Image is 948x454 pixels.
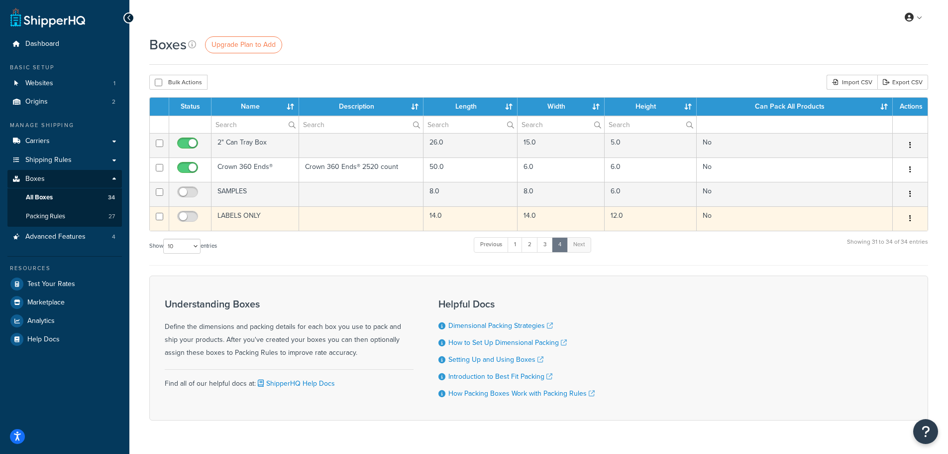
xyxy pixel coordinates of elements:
td: No [697,182,893,206]
span: 27 [108,212,115,221]
a: Help Docs [7,330,122,348]
td: Crown 360 Ends® 2520 count [299,157,424,182]
a: Previous [474,237,509,252]
th: Description : activate to sort column ascending [299,98,424,116]
a: Origins 2 [7,93,122,111]
span: Upgrade Plan to Add [211,39,276,50]
input: Search [211,116,299,133]
a: 2 [522,237,538,252]
label: Show entries [149,239,217,254]
a: Dashboard [7,35,122,53]
td: 12.0 [605,206,697,231]
span: Carriers [25,137,50,146]
td: LABELS ONLY [211,206,299,231]
a: How Packing Boxes Work with Packing Rules [448,388,595,399]
td: 26.0 [423,133,518,157]
a: Websites 1 [7,74,122,93]
th: Width : activate to sort column ascending [518,98,604,116]
a: Carriers [7,132,122,151]
input: Search [518,116,604,133]
div: Manage Shipping [7,121,122,130]
td: 6.0 [605,157,697,182]
span: Help Docs [27,335,60,344]
div: Showing 31 to 34 of 34 entries [847,236,928,258]
td: 8.0 [423,182,518,206]
span: All Boxes [26,193,53,202]
a: Dimensional Packing Strategies [448,320,553,331]
td: 6.0 [605,182,697,206]
td: 14.0 [423,206,518,231]
div: Import CSV [827,75,877,90]
td: 5.0 [605,133,697,157]
span: Analytics [27,317,55,325]
button: Open Resource Center [913,419,938,444]
a: Advanced Features 4 [7,228,122,246]
a: Next [567,237,591,252]
button: Bulk Actions [149,75,208,90]
th: Name : activate to sort column ascending [211,98,299,116]
span: Marketplace [27,299,65,307]
span: 34 [108,193,115,202]
h3: Understanding Boxes [165,299,414,309]
td: 6.0 [518,157,604,182]
a: Analytics [7,312,122,330]
span: Websites [25,79,53,88]
th: Status [169,98,211,116]
a: All Boxes 34 [7,188,122,207]
th: Length : activate to sort column ascending [423,98,518,116]
span: Advanced Features [25,233,86,241]
td: 8.0 [518,182,604,206]
div: Resources [7,264,122,273]
td: No [697,157,893,182]
a: Marketplace [7,294,122,311]
a: Setting Up and Using Boxes [448,354,543,365]
span: Test Your Rates [27,280,75,289]
li: Boxes [7,170,122,227]
a: Test Your Rates [7,275,122,293]
h1: Boxes [149,35,187,54]
th: Actions [893,98,928,116]
a: ShipperHQ Home [10,7,85,27]
span: 4 [112,233,115,241]
td: 2" Can Tray Box [211,133,299,157]
li: Advanced Features [7,228,122,246]
div: Find all of our helpful docs at: [165,369,414,390]
li: All Boxes [7,188,122,207]
li: Websites [7,74,122,93]
td: 50.0 [423,157,518,182]
td: 15.0 [518,133,604,157]
a: How to Set Up Dimensional Packing [448,337,567,348]
div: Basic Setup [7,63,122,72]
a: Boxes [7,170,122,188]
span: Boxes [25,175,45,183]
a: Packing Rules 27 [7,207,122,226]
span: Packing Rules [26,212,65,221]
td: SAMPLES [211,182,299,206]
span: 1 [113,79,115,88]
td: No [697,133,893,157]
span: Origins [25,98,48,106]
li: Packing Rules [7,207,122,226]
a: 1 [508,237,523,252]
a: Shipping Rules [7,151,122,169]
th: Can Pack All Products : activate to sort column ascending [697,98,893,116]
a: Upgrade Plan to Add [205,36,282,53]
div: Define the dimensions and packing details for each box you use to pack and ship your products. Af... [165,299,414,359]
input: Search [423,116,517,133]
td: Crown 360 Ends® [211,157,299,182]
a: 3 [537,237,553,252]
input: Search [605,116,696,133]
h3: Helpful Docs [438,299,595,309]
select: Showentries [163,239,201,254]
span: Shipping Rules [25,156,72,164]
td: No [697,206,893,231]
a: ShipperHQ Help Docs [256,378,335,389]
a: Introduction to Best Fit Packing [448,371,552,382]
